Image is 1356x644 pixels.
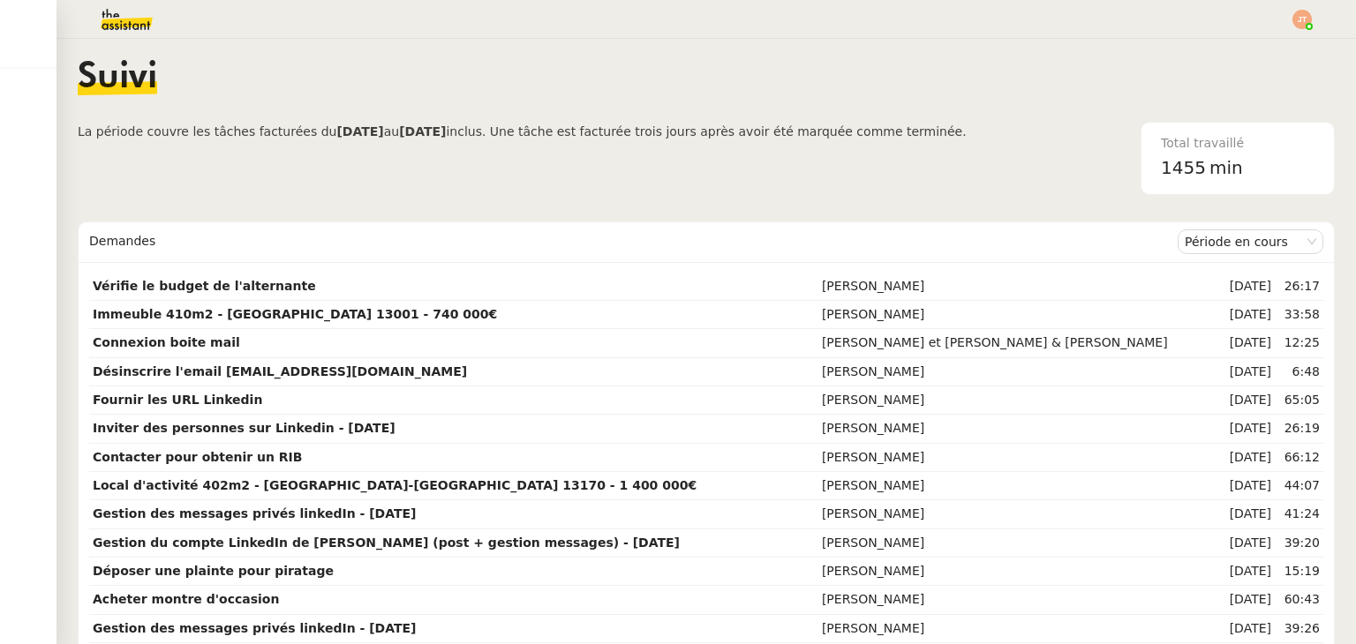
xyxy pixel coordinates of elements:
[1219,615,1275,643] td: [DATE]
[818,273,1219,301] td: [PERSON_NAME]
[1209,154,1243,183] span: min
[818,586,1219,614] td: [PERSON_NAME]
[446,124,966,139] span: inclus. Une tâche est facturée trois jours après avoir été marquée comme terminée.
[93,478,697,492] strong: Local d'activité 402m2 - [GEOGRAPHIC_DATA]-[GEOGRAPHIC_DATA] 13170 - 1 400 000€
[93,364,467,378] strong: Désinscrire l'email [EMAIL_ADDRESS][DOMAIN_NAME]
[1219,558,1275,586] td: [DATE]
[1161,157,1206,178] span: 1455
[93,621,417,635] strong: Gestion des messages privés linkedIn - [DATE]
[93,506,417,520] strong: Gestion des messages privés linkedIn - [DATE]
[1275,386,1323,415] td: 65:05
[818,558,1219,586] td: [PERSON_NAME]
[93,592,279,606] strong: Acheter montre d'occasion
[93,393,262,407] strong: Fournir les URL Linkedin
[1219,500,1275,528] td: [DATE]
[1275,301,1323,329] td: 33:58
[93,535,680,550] strong: Gestion du compte LinkedIn de [PERSON_NAME] (post + gestion messages) - [DATE]
[1275,415,1323,443] td: 26:19
[1219,415,1275,443] td: [DATE]
[818,472,1219,500] td: [PERSON_NAME]
[818,358,1219,386] td: [PERSON_NAME]
[1275,273,1323,301] td: 26:17
[93,335,240,349] strong: Connexion boite mail
[1161,133,1315,154] div: Total travaillé
[818,500,1219,528] td: [PERSON_NAME]
[1275,586,1323,614] td: 60:43
[93,564,334,578] strong: Déposer une plainte pour piratage
[1219,358,1275,386] td: [DATE]
[1275,329,1323,357] td: 12:25
[93,307,497,321] strong: Immeuble 410m2 - [GEOGRAPHIC_DATA] 13001 - 740 000€
[384,124,399,139] span: au
[1275,500,1323,528] td: 41:24
[818,415,1219,443] td: [PERSON_NAME]
[93,421,395,435] strong: Inviter des personnes sur Linkedin - [DATE]
[1275,529,1323,558] td: 39:20
[818,301,1219,329] td: [PERSON_NAME]
[1219,273,1275,301] td: [DATE]
[336,124,383,139] b: [DATE]
[1275,444,1323,472] td: 66:12
[1275,358,1323,386] td: 6:48
[1219,301,1275,329] td: [DATE]
[89,224,1178,259] div: Demandes
[1219,472,1275,500] td: [DATE]
[1292,10,1312,29] img: svg
[818,386,1219,415] td: [PERSON_NAME]
[93,279,316,293] strong: Vérifie le budget de l'alternante
[78,60,157,95] span: Suivi
[818,329,1219,357] td: [PERSON_NAME] et [PERSON_NAME] & [PERSON_NAME]
[818,444,1219,472] td: [PERSON_NAME]
[1219,386,1275,415] td: [DATE]
[1219,586,1275,614] td: [DATE]
[399,124,446,139] b: [DATE]
[1275,472,1323,500] td: 44:07
[1219,529,1275,558] td: [DATE]
[1219,329,1275,357] td: [DATE]
[818,529,1219,558] td: [PERSON_NAME]
[78,124,336,139] span: La période couvre les tâches facturées du
[1219,444,1275,472] td: [DATE]
[1275,558,1323,586] td: 15:19
[1185,230,1316,253] nz-select-item: Période en cours
[93,450,303,464] strong: Contacter pour obtenir un RIB
[1275,615,1323,643] td: 39:26
[818,615,1219,643] td: [PERSON_NAME]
